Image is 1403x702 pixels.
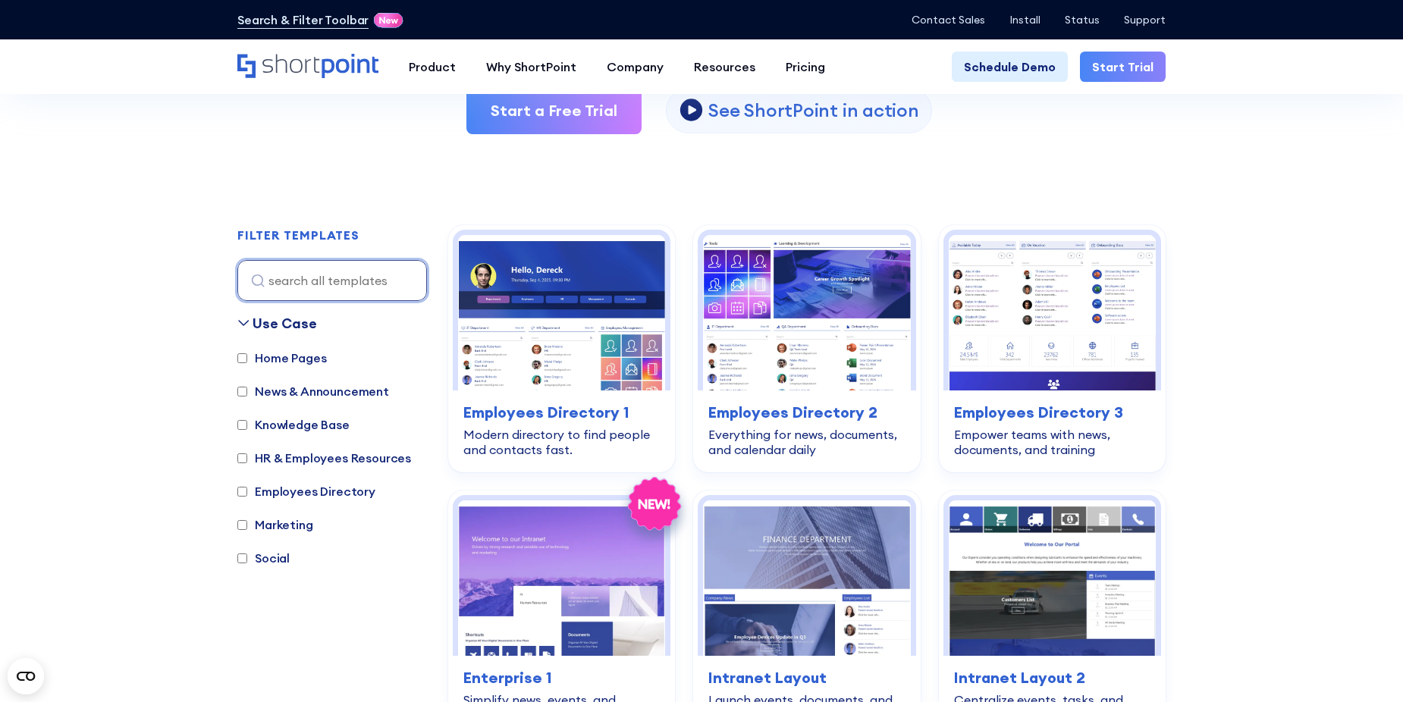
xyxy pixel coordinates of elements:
[708,401,905,424] h3: Employees Directory 2
[466,87,642,134] a: Start a Free Trial
[708,427,905,457] div: Everything for news, documents, and calendar daily
[237,520,247,530] input: Marketing
[693,225,920,472] a: SharePoint template team site: Everything for news, documents, and calendar daily | ShortPoint Te...
[912,14,985,26] a: Contact Sales
[409,58,456,76] div: Product
[463,427,660,457] div: Modern directory to find people and contacts fast.
[237,382,389,400] label: News & Announcement
[448,225,675,472] a: SharePoint employee directory template: Modern directory to find people and contacts fast | Short...
[666,88,931,133] a: open lightbox
[237,482,375,500] label: Employees Directory
[237,387,247,396] input: News & Announcement
[1124,14,1166,26] a: Support
[694,58,755,76] div: Resources
[1009,14,1040,26] a: Install
[458,500,665,656] img: SharePoint homepage template: Simplify news, events, and documents across departments | ShortPoin...
[771,52,840,82] a: Pricing
[237,453,247,463] input: HR & Employees Resources
[954,401,1150,424] h3: Employees Directory 3
[237,353,247,363] input: Home Pages
[703,235,910,390] img: SharePoint template team site: Everything for news, documents, and calendar daily | ShortPoint Te...
[949,235,1156,390] img: SharePoint team site template: Empower teams with news, documents, and training | ShortPoint Temp...
[703,500,910,656] img: SharePoint page design: Launch events, documents, and directory—no hassle | ShortPoint Templates
[237,487,247,497] input: Employees Directory
[1080,52,1166,82] a: Start Trial
[471,52,592,82] a: Why ShortPoint
[954,666,1150,689] h3: Intranet Layout 2
[237,229,359,243] h2: FILTER TEMPLATES
[237,449,411,467] label: HR & Employees Resources
[237,420,247,430] input: Knowledge Base
[592,52,679,82] a: Company
[253,313,317,334] div: Use Case
[237,349,326,367] label: Home Pages
[486,58,576,76] div: Why ShortPoint
[954,427,1150,457] div: Empower teams with news, documents, and training
[1327,629,1403,702] iframe: Chat Widget
[237,549,290,567] label: Social
[237,260,427,301] input: search all templates
[949,500,1156,656] img: SharePoint homepage design: Centralize events, tasks, and services for teams | ShortPoint Templates
[237,11,369,29] a: Search & Filter Toolbar
[237,54,378,80] a: Home
[394,52,471,82] a: Product
[237,415,350,434] label: Knowledge Base
[679,52,771,82] a: Resources
[458,235,665,390] img: SharePoint employee directory template: Modern directory to find people and contacts fast | Short...
[8,658,44,694] button: Open CMP widget
[708,666,905,689] h3: Intranet Layout
[237,553,247,563] input: Social
[237,516,313,534] label: Marketing
[463,666,660,689] h3: Enterprise 1
[1065,14,1100,26] a: Status
[607,58,664,76] div: Company
[708,99,918,122] p: See ShortPoint in action
[952,52,1068,82] a: Schedule Demo
[786,58,825,76] div: Pricing
[463,401,660,424] h3: Employees Directory 1
[939,225,1166,472] a: SharePoint team site template: Empower teams with news, documents, and training | ShortPoint Temp...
